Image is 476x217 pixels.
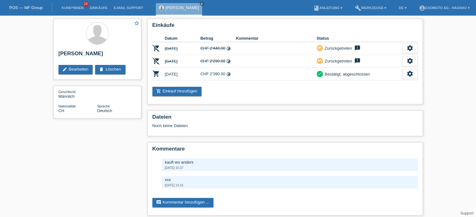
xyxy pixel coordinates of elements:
td: CHF 2'440.00 [200,42,236,55]
a: Einkäufe [87,6,110,10]
span: Sprache [97,104,110,108]
a: add_shopping_cartEinkauf hinzufügen [152,87,202,96]
i: delete [99,67,104,72]
div: xxx [165,177,415,182]
i: 24 Raten [226,72,231,76]
a: close [200,2,204,6]
i: star_border [134,20,140,26]
i: settings [407,45,413,52]
a: star_border [134,20,140,27]
a: Support [460,211,473,215]
a: account_circleEsomoto AG - Hagnau ▾ [416,6,473,10]
i: add_shopping_cart [156,89,161,94]
a: E-Mail Support [111,6,146,10]
td: CHF 2'290.00 [200,55,236,68]
i: settings [407,70,413,77]
span: 24 [83,2,89,7]
a: [PERSON_NAME] [166,5,199,10]
div: [DATE] 14:16 [165,184,415,187]
h2: [PERSON_NAME] [59,51,136,60]
i: feedback [354,58,361,64]
td: CHF 2'390.00 [200,68,236,81]
i: POSP00023727 [152,44,160,52]
i: comment [156,200,161,205]
i: POSP00023923 [152,70,160,77]
a: buildWerkzeuge ▾ [352,6,390,10]
th: Kommentar [236,35,317,42]
div: Bestätigt, abgeschlossen [323,71,370,77]
td: [DATE] [165,42,201,55]
td: [DATE] [165,68,201,81]
i: account_circle [419,5,425,11]
h2: Dateien [152,114,418,123]
span: Geschlecht [59,90,76,94]
i: book [313,5,320,11]
span: Schweiz [59,108,64,113]
a: deleteLöschen [95,65,125,74]
span: Nationalität [59,104,76,108]
i: close [200,2,203,5]
i: POSP00023868 [152,57,160,65]
i: build [355,5,361,11]
i: 24 Raten [226,59,231,64]
div: Zurückgetreten [323,58,352,64]
a: commentKommentar hinzufügen ... [152,198,214,207]
i: feedback [354,45,361,51]
a: DE ▾ [396,6,409,10]
th: Status [317,35,402,42]
i: 48 Raten [226,46,231,51]
td: [DATE] [165,55,201,68]
i: undo [318,46,322,50]
span: Deutsch [97,108,112,113]
a: bookAnleitung ▾ [310,6,345,10]
div: [DATE] 16:37 [165,166,415,170]
h2: Einkäufe [152,22,418,32]
a: editBearbeiten [59,65,93,74]
i: edit [62,67,67,72]
a: Kund*innen [59,6,87,10]
div: Männlich [59,89,97,99]
h2: Kommentare [152,146,418,155]
div: Zurückgetreten [323,45,352,52]
div: kauft wo anders [165,160,415,165]
a: POS — MF Group [9,5,43,10]
th: Datum [165,35,201,42]
div: Noch keine Dateien [152,123,344,128]
i: undo [318,58,322,63]
i: check [318,72,322,76]
th: Betrag [200,35,236,42]
i: settings [407,57,413,64]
